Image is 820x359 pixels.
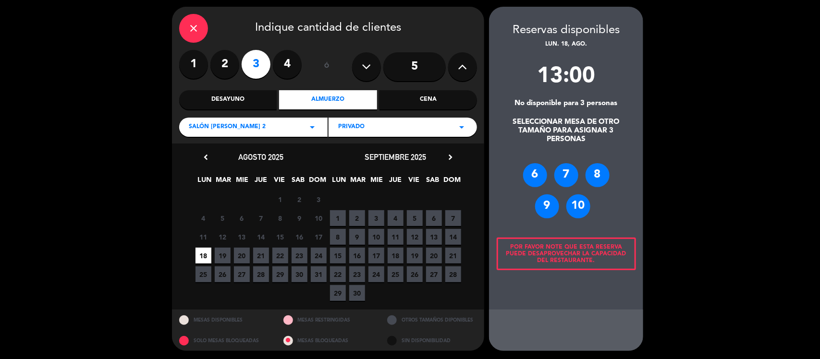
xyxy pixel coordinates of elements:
span: VIE [406,174,422,190]
span: 3 [311,191,327,207]
span: 18 [388,248,404,263]
span: JUE [253,174,269,190]
span: 6 [234,210,250,226]
div: MESAS BLOQUEADAS [276,330,380,351]
span: 29 [272,266,288,282]
span: SAB [425,174,441,190]
span: MIE [234,174,250,190]
span: 21 [445,248,461,263]
span: 20 [234,248,250,263]
label: 2 [210,50,239,79]
span: 18 [196,248,211,263]
span: 9 [292,210,307,226]
span: 20 [426,248,442,263]
span: septiembre 2025 [365,152,426,162]
span: 2 [349,210,365,226]
span: 30 [349,285,365,301]
span: 1 [330,210,346,226]
span: 5 [215,210,231,226]
span: 13 [426,229,442,245]
div: 8 [586,163,610,187]
span: 23 [292,248,307,263]
label: 3 [242,50,270,79]
span: 19 [215,248,231,263]
span: 17 [311,229,327,245]
div: 10 [566,194,590,218]
span: 13 [234,229,250,245]
span: agosto 2025 [238,152,283,162]
span: Privado [338,122,365,132]
div: Desayuno [179,90,277,109]
span: 4 [388,210,404,226]
i: close [188,23,199,34]
span: DOM [444,174,460,190]
div: Almuerzo [279,90,377,109]
span: LUN [197,174,213,190]
div: Cena [379,90,477,109]
div: MESAS RESTRINGIDAS [276,310,380,330]
label: 4 [273,50,302,79]
span: 11 [196,229,211,245]
span: 19 [407,248,423,263]
span: LUN [331,174,347,190]
span: 3 [368,210,384,226]
div: SIN DISPONIBILIDAD [380,330,484,351]
span: 10 [368,229,384,245]
span: 25 [196,266,211,282]
span: 8 [272,210,288,226]
span: 29 [330,285,346,301]
span: 28 [253,266,269,282]
span: 8 [330,229,346,245]
span: Salón [PERSON_NAME] 2 [189,122,266,132]
span: MAR [216,174,232,190]
div: 6 [523,163,547,187]
span: 7 [445,210,461,226]
span: 16 [349,248,365,263]
span: 12 [215,229,231,245]
span: 27 [426,266,442,282]
span: 25 [388,266,404,282]
span: 22 [272,248,288,263]
span: 23 [349,266,365,282]
span: 26 [215,266,231,282]
span: 10 [311,210,327,226]
div: SOLO MESAS BLOQUEADAS [172,330,276,351]
span: 24 [311,248,327,263]
span: 15 [330,248,346,263]
div: ó [311,50,343,84]
span: VIE [272,174,288,190]
span: 6 [426,210,442,226]
span: 16 [292,229,307,245]
div: SELECCIONAR MESA DE OTRO TAMAÑO PARA ASIGNAR 3 PERSONAS [489,118,643,144]
span: 12 [407,229,423,245]
span: SAB [291,174,306,190]
span: 30 [292,266,307,282]
span: 31 [311,266,327,282]
span: 4 [196,210,211,226]
span: 21 [253,248,269,263]
div: 13:00 [489,59,643,99]
span: 17 [368,248,384,263]
label: 1 [179,50,208,79]
span: 27 [234,266,250,282]
span: MAR [350,174,366,190]
i: arrow_drop_down [456,121,467,133]
span: 5 [407,210,423,226]
i: arrow_drop_down [306,121,318,133]
span: 14 [253,229,269,245]
span: 15 [272,229,288,245]
span: 28 [445,266,461,282]
span: JUE [388,174,404,190]
i: chevron_left [201,152,211,162]
div: Reservas disponibles [489,21,643,40]
div: No disponible para 3 personas [489,99,643,108]
span: 9 [349,229,365,245]
div: lun. 18, ago. [489,40,643,49]
span: 14 [445,229,461,245]
div: OTROS TAMAÑOS DIPONIBLES [380,310,484,330]
div: MESAS DISPONIBLES [172,310,276,330]
span: 11 [388,229,404,245]
span: 22 [330,266,346,282]
span: MIE [369,174,385,190]
div: 9 [535,194,559,218]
